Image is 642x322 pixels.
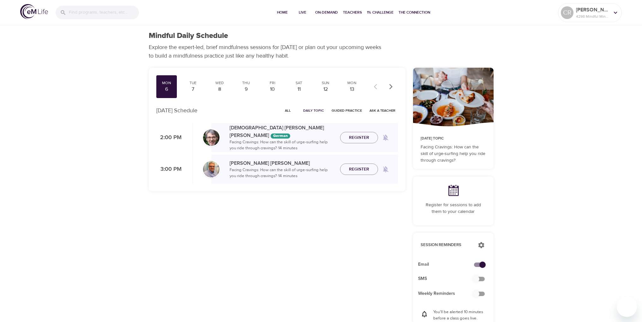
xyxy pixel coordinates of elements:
button: All [278,106,298,115]
p: 3:00 PM [156,165,182,174]
div: 11 [291,86,307,93]
button: Daily Topic [301,106,327,115]
div: 13 [344,86,360,93]
img: Roger%20Nolan%20Headshot.jpg [203,161,219,177]
div: Sun [318,80,333,86]
p: You'll be alerted 10 minutes before a class goes live. [433,309,486,321]
div: 7 [185,86,201,93]
p: [DEMOGRAPHIC_DATA] [PERSON_NAME] [PERSON_NAME] [230,124,335,139]
p: [PERSON_NAME] [PERSON_NAME] [230,159,335,167]
input: Find programs, teachers, etc... [69,6,139,19]
button: Register [340,164,378,175]
span: SMS [418,276,478,282]
button: Register [340,132,378,144]
div: Mon [344,80,360,86]
span: On-Demand [315,9,338,16]
span: Guided Practice [332,108,362,114]
div: Thu [238,80,254,86]
div: 8 [212,86,227,93]
span: Remind me when a class goes live every Monday at 2:00 PM [378,130,393,145]
button: Ask a Teacher [367,106,398,115]
div: Mon [159,80,175,86]
button: Guided Practice [329,106,364,115]
p: [PERSON_NAME] 1566335021 [576,6,609,14]
span: Email [418,261,478,268]
span: Ask a Teacher [369,108,395,114]
h1: Mindful Daily Schedule [149,31,228,40]
span: Daily Topic [303,108,324,114]
span: Register [349,134,369,142]
span: Weekly Reminders [418,290,478,297]
p: [DATE] Topic [421,136,486,141]
span: All [280,108,296,114]
p: Register for sessions to add them to your calendar [421,202,486,215]
div: 12 [318,86,333,93]
p: Facing Cravings: How can the skill of urge-surfing help you ride through cravings? · 14 minutes [230,167,335,179]
div: Fri [265,80,280,86]
p: 4298 Mindful Minutes [576,14,609,19]
div: 6 [159,86,175,93]
div: Tue [185,80,201,86]
p: [DATE] Schedule [156,106,197,115]
div: 10 [265,86,280,93]
p: Facing Cravings: How can the skill of urge-surfing help you ride through cravings? [421,144,486,164]
p: 2:00 PM [156,133,182,142]
span: Live [295,9,310,16]
span: Home [275,9,290,16]
p: Explore the expert-led, brief mindfulness sessions for [DATE] or plan out your upcoming weeks to ... [149,43,386,60]
iframe: Button to launch messaging window [617,297,637,317]
div: 9 [238,86,254,93]
span: Teachers [343,9,362,16]
div: The episodes in this programs will be in German [271,133,290,139]
img: Christian%20L%C3%BCtke%20W%C3%B6stmann.png [203,129,219,146]
img: logo [20,4,48,19]
div: CR [561,6,573,19]
span: 1% Challenge [367,9,393,16]
p: Facing Cravings: How can the skill of urge-surfing help you ride through cravings? · 14 minutes [230,139,335,152]
p: Session Reminders [421,242,471,248]
span: Remind me when a class goes live every Monday at 3:00 PM [378,162,393,177]
div: Sat [291,80,307,86]
span: Register [349,165,369,173]
span: The Connection [399,9,430,16]
div: Wed [212,80,227,86]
